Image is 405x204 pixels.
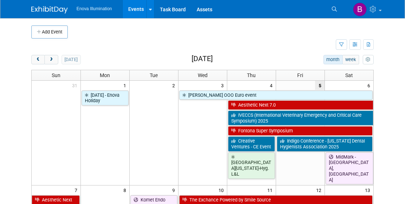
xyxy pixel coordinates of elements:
[31,25,68,39] button: Add Event
[192,55,213,63] h2: [DATE]
[220,81,227,90] span: 3
[342,55,359,64] button: week
[247,72,256,78] span: Thu
[31,6,68,13] img: ExhibitDay
[44,55,58,64] button: next
[277,136,373,151] a: Indigo Conference - [US_STATE] Dental Hygienists Association 2025
[228,152,275,179] a: [GEOGRAPHIC_DATA][US_STATE]-Hyg. L&L
[366,57,370,62] i: Personalize Calendar
[123,81,129,90] span: 1
[364,185,373,195] span: 13
[52,72,60,78] span: Sun
[218,185,227,195] span: 10
[62,55,81,64] button: [DATE]
[315,81,325,90] span: 5
[71,81,80,90] span: 31
[315,185,325,195] span: 12
[267,185,276,195] span: 11
[297,72,303,78] span: Fri
[323,55,343,64] button: month
[74,185,80,195] span: 7
[228,126,373,136] a: Fontona Super Symposium
[31,55,45,64] button: prev
[123,185,129,195] span: 8
[367,81,373,90] span: 6
[76,6,112,11] span: Enova Illumination
[82,91,129,105] a: [DATE] - Enova Holiday
[172,185,178,195] span: 9
[326,152,374,185] a: MidMark - [GEOGRAPHIC_DATA], [GEOGRAPHIC_DATA]
[228,111,374,125] a: IVECCS (International Veterinary Emergency and Critical Care Symposium) 2025
[269,81,276,90] span: 4
[228,100,374,110] a: Aesthetic Next 7.0
[100,72,110,78] span: Mon
[228,136,275,151] a: Creative Ventures - CE Event
[172,81,178,90] span: 2
[179,91,373,100] a: [PERSON_NAME] OOO Euro event
[150,72,158,78] span: Tue
[345,72,353,78] span: Sat
[363,55,374,64] button: myCustomButton
[198,72,208,78] span: Wed
[353,3,367,16] img: Bailey Green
